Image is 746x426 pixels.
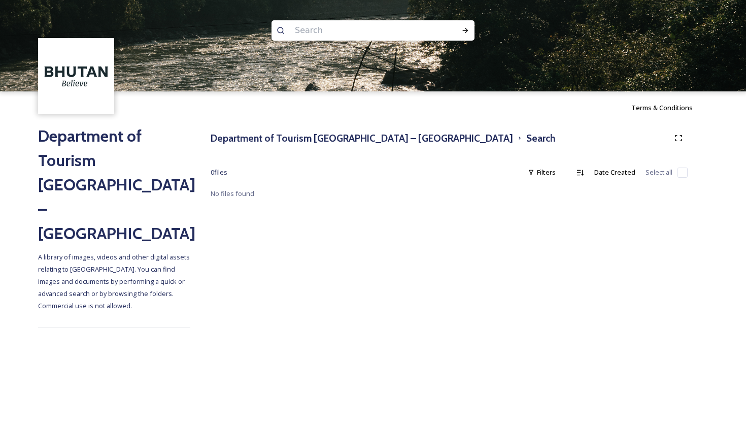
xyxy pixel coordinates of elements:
span: Terms & Conditions [631,103,693,112]
span: Select all [646,168,672,177]
a: Terms & Conditions [631,102,708,114]
input: Search [290,19,429,42]
h3: Department of Tourism [GEOGRAPHIC_DATA] – [GEOGRAPHIC_DATA] [211,131,513,146]
div: Filters [523,162,561,182]
img: BT_Logo_BB_Lockup_CMYK_High%2520Res.jpg [40,40,113,113]
span: No files found [211,189,254,198]
span: 0 file s [211,168,227,177]
span: A library of images, videos and other digital assets relating to [GEOGRAPHIC_DATA]. You can find ... [38,252,191,310]
h3: Search [526,131,555,146]
h2: Department of Tourism [GEOGRAPHIC_DATA] – [GEOGRAPHIC_DATA] [38,124,190,246]
div: Date Created [589,162,640,182]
